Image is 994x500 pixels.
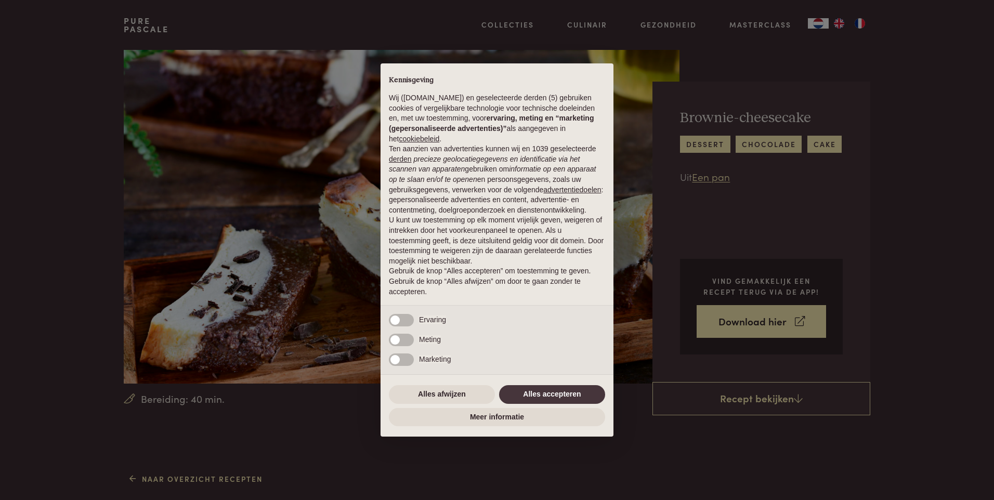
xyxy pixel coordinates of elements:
span: Meting [419,335,441,344]
button: derden [389,154,412,165]
p: U kunt uw toestemming op elk moment vrijelijk geven, weigeren of intrekken door het voorkeurenpan... [389,215,605,266]
button: Alles accepteren [499,385,605,404]
span: Marketing [419,355,451,363]
p: Gebruik de knop “Alles accepteren” om toestemming te geven. Gebruik de knop “Alles afwijzen” om d... [389,266,605,297]
p: Wij ([DOMAIN_NAME]) en geselecteerde derden (5) gebruiken cookies of vergelijkbare technologie vo... [389,93,605,144]
strong: ervaring, meting en “marketing (gepersonaliseerde advertenties)” [389,114,594,133]
button: Meer informatie [389,408,605,427]
em: informatie op een apparaat op te slaan en/of te openen [389,165,596,183]
button: Alles afwijzen [389,385,495,404]
em: precieze geolocatiegegevens en identificatie via het scannen van apparaten [389,155,580,174]
p: Ten aanzien van advertenties kunnen wij en 1039 geselecteerde gebruiken om en persoonsgegevens, z... [389,144,605,215]
button: advertentiedoelen [543,185,601,195]
a: cookiebeleid [399,135,439,143]
span: Ervaring [419,315,446,324]
h2: Kennisgeving [389,76,605,85]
